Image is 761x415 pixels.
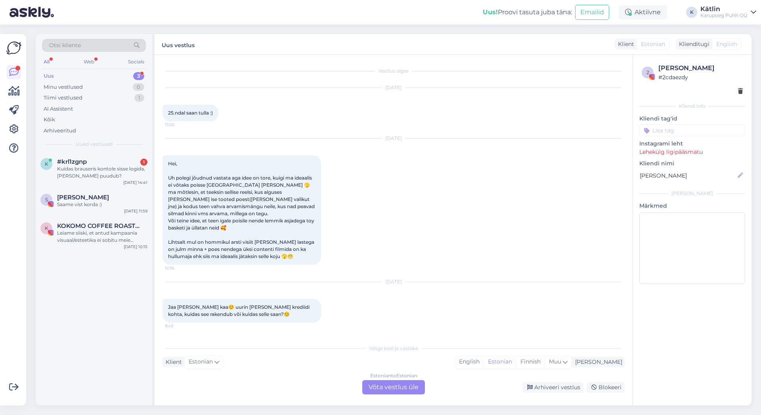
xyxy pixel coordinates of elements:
div: [PERSON_NAME] [658,63,743,73]
div: Aktiivne [619,5,667,19]
div: Klienditugi [676,40,709,48]
div: Proovi tasuta juba täna: [483,8,572,17]
div: All [42,57,51,67]
a: KätlinKarupoeg Puhh OÜ [700,6,756,19]
div: Estonian to Estonian [370,372,417,379]
span: Estonian [641,40,665,48]
span: Estonian [189,358,213,366]
label: Uus vestlus [162,39,195,50]
div: Klient [615,40,634,48]
span: S [45,197,48,203]
span: Sigrid [57,194,109,201]
div: English [455,356,484,368]
div: K [686,7,697,18]
p: Kliendi tag'id [639,115,745,123]
span: 2 [646,69,649,75]
div: Tiimi vestlused [44,94,82,102]
div: [DATE] [163,135,625,142]
div: [DATE] 14:41 [123,180,147,186]
span: KOKOMO COFFEE ROASTERS [57,222,140,229]
span: 9:43 [165,323,195,329]
div: Leiame siiski, et antud kampaania visuaal/esteetika ei sobitu meie brändiga. Ehk leiate koostööks... [57,229,147,244]
p: Märkmed [639,202,745,210]
span: Jaa [PERSON_NAME] kaa☺️ uurin [PERSON_NAME] krediidi kohta, kuidas see rakendub või kuidas selle ... [168,304,311,317]
input: Lisa tag [639,124,745,136]
div: Kuidas brauseris kontole sisse logida, [PERSON_NAME] puudub? [57,165,147,180]
div: AI Assistent [44,105,73,113]
img: Askly Logo [6,40,21,55]
div: 1 [140,159,147,166]
p: Instagrami leht [639,140,745,148]
div: Kõik [44,116,55,124]
div: [PERSON_NAME] [572,358,622,366]
span: Hei, Uh polegi jõudnud vastata aga idee on tore, kuigi ma ideaalis ei võtaks poisse [GEOGRAPHIC_D... [168,161,316,259]
div: Klient [163,358,182,366]
div: 3 [133,72,144,80]
span: Otsi kliente [49,41,81,50]
div: Võta vestlus üle [362,380,425,394]
div: Uus [44,72,54,80]
span: K [45,225,48,231]
span: Uued vestlused [76,141,113,148]
div: [DATE] [163,278,625,285]
div: Kliendi info [639,103,745,110]
div: Kätlin [700,6,748,12]
div: Valige keel ja vastake [163,345,625,352]
span: #krl1zgnp [57,158,87,165]
p: Lehekülg ligipääsmatu [639,148,745,156]
p: Kliendi nimi [639,159,745,168]
div: # 2cdaezdy [658,73,743,82]
div: 0 [133,83,144,91]
span: 25.ndal saan tulla :) [168,110,213,116]
div: Minu vestlused [44,83,83,91]
div: [DATE] 11:59 [124,208,147,214]
div: Web [82,57,96,67]
div: Finnish [516,356,545,368]
span: 12:36 [165,265,195,271]
input: Lisa nimi [640,171,736,180]
span: Muu [549,358,561,365]
div: Blokeeri [587,382,625,393]
span: English [716,40,737,48]
div: Arhiveeri vestlus [522,382,583,393]
div: [DATE] 10:15 [124,244,147,250]
div: 1 [134,94,144,102]
span: 13:20 [165,122,195,128]
div: Karupoeg Puhh OÜ [700,12,748,19]
div: [PERSON_NAME] [639,190,745,197]
div: Vestlus algas [163,67,625,75]
div: Saame vist korda :) [57,201,147,208]
div: Socials [126,57,146,67]
div: Arhiveeritud [44,127,76,135]
span: k [45,161,48,167]
button: Emailid [575,5,609,20]
div: [DATE] [163,84,625,91]
b: Uus! [483,8,498,16]
div: Estonian [484,356,516,368]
